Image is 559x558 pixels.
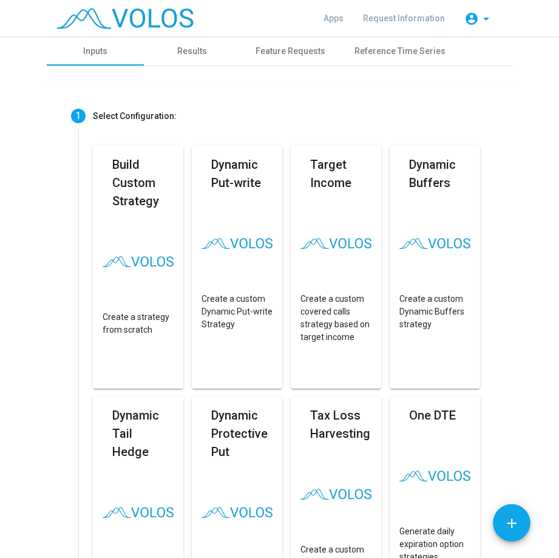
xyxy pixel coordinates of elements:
[479,12,493,26] mat-icon: arrow_drop_down
[409,406,456,424] mat-card-title: One DTE
[324,13,344,23] span: Apps
[103,256,174,267] img: logo.png
[202,238,273,249] img: logo.png
[256,45,325,58] div: Feature Requests
[202,293,273,331] p: Create a custom Dynamic Put-write Strategy
[399,238,471,249] img: logo.png
[75,110,81,121] span: 1
[493,504,530,542] button: Add icon
[409,155,461,192] mat-card-title: Dynamic Buffers
[112,406,164,461] mat-card-title: Dynamic Tail Hedge
[202,507,273,518] img: logo.png
[310,155,362,192] mat-card-title: Target Income
[354,45,446,58] div: Reference Time Series
[300,238,372,249] img: logo.png
[93,110,177,123] div: Select Configuration:
[112,155,164,210] mat-card-title: Build Custom Strategy
[353,7,455,29] a: Request Information
[399,293,471,331] p: Create a custom Dynamic Buffers strategy
[314,7,353,29] a: Apps
[103,507,174,518] img: logo.png
[211,155,263,192] mat-card-title: Dynamic Put-write
[504,515,520,531] mat-icon: add
[363,13,445,23] span: Request Information
[83,45,107,58] div: Inputs
[464,12,479,26] mat-icon: account_circle
[211,406,268,461] mat-card-title: Dynamic Protective Put
[300,293,372,344] p: Create a custom covered calls strategy based on target income
[103,311,174,336] p: Create a strategy from scratch
[300,489,372,500] img: logo.png
[177,45,207,58] div: Results
[399,471,471,481] img: logo.png
[310,406,370,443] mat-card-title: Tax Loss Harvesting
